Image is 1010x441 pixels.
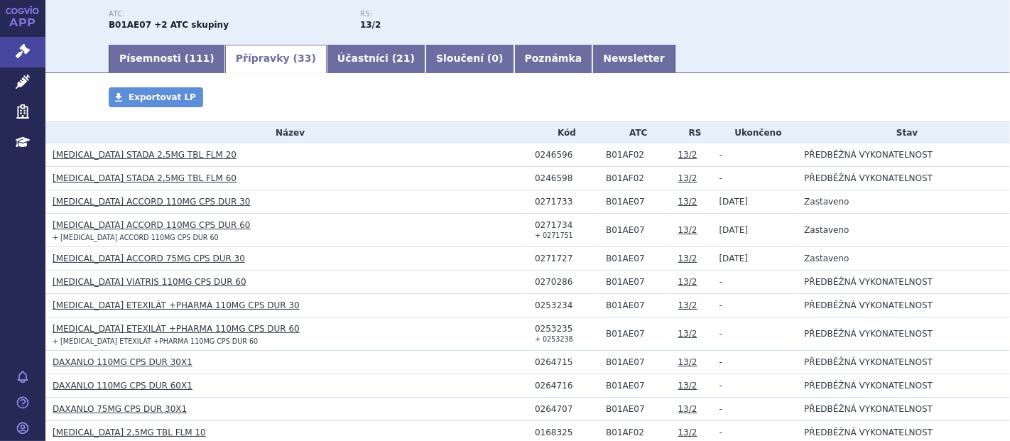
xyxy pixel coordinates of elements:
a: 13/2 [678,329,697,339]
th: Stav [797,122,1010,143]
strong: léčiva k terapii nebo k profylaxi tromboembolických onemocnění, přímé inhibitory faktoru Xa a tro... [360,20,381,30]
span: - [720,381,722,391]
div: 0246598 [535,173,599,183]
td: DABIGATRAN-ETEXILÁT [599,247,670,271]
th: Ukončeno [712,122,798,143]
strong: +2 ATC skupiny [154,20,229,30]
a: 13/2 [678,173,697,183]
a: [MEDICAL_DATA] ETEXILÁT +PHARMA 110MG CPS DUR 60 [53,324,300,334]
div: 0168325 [535,428,599,437]
span: 111 [189,53,210,64]
span: [DATE] [720,225,749,235]
td: APIXABAN [599,167,670,190]
div: 0264716 [535,381,599,391]
a: [MEDICAL_DATA] ETEXILÁT +PHARMA 110MG CPS DUR 30 [53,300,300,310]
a: 13/2 [678,225,697,235]
span: [DATE] [720,197,749,207]
span: - [720,428,722,437]
td: DABIGATRAN-ETEXILÁT [599,317,670,351]
div: 0271734 [535,220,599,230]
td: Zastaveno [797,190,1010,214]
a: 13/2 [678,254,697,263]
a: 13/2 [678,197,697,207]
p: RS: [360,10,597,18]
a: 13/2 [678,381,697,391]
a: [MEDICAL_DATA] VIATRIS 110MG CPS DUR 60 [53,277,246,287]
td: DABIGATRAN-ETEXILÁT [599,190,670,214]
a: [MEDICAL_DATA] ACCORD 110MG CPS DUR 30 [53,197,251,207]
td: DABIGATRAN-ETEXILÁT [599,374,670,398]
td: PŘEDBĚŽNÁ VYKONATELNOST [797,374,1010,398]
span: - [720,357,722,367]
a: [MEDICAL_DATA] 2,5MG TBL FLM 10 [53,428,206,437]
a: 13/2 [678,300,697,310]
a: 13/2 [678,428,697,437]
td: DABIGATRAN-ETEXILÁT [599,351,670,374]
th: ATC [599,122,670,143]
span: 21 [396,53,410,64]
a: Newsletter [592,45,675,73]
td: PŘEDBĚŽNÁ VYKONATELNOST [797,143,1010,167]
small: + 0253238 [535,335,573,343]
th: Kód [528,122,599,143]
span: 0 [492,53,499,64]
div: 0271727 [535,254,599,263]
div: 0246596 [535,150,599,160]
td: PŘEDBĚŽNÁ VYKONATELNOST [797,317,1010,351]
div: 0270286 [535,277,599,287]
td: Zastaveno [797,247,1010,271]
td: PŘEDBĚŽNÁ VYKONATELNOST [797,271,1010,294]
div: 0271733 [535,197,599,207]
a: 13/2 [678,150,697,160]
p: ATC: [109,10,346,18]
span: - [720,329,722,339]
span: - [720,300,722,310]
a: Písemnosti (111) [109,45,225,73]
strong: DABIGATRAN-ETEXILÁT [109,20,151,30]
a: Poznámka [514,45,593,73]
a: [MEDICAL_DATA] STADA 2,5MG TBL FLM 60 [53,173,237,183]
td: PŘEDBĚŽNÁ VYKONATELNOST [797,398,1010,421]
small: + [MEDICAL_DATA] ETEXILÁT +PHARMA 110MG CPS DUR 60 [53,337,258,345]
span: [DATE] [720,254,749,263]
td: DABIGATRAN-ETEXILÁT [599,214,670,247]
a: DAXANLO 75MG CPS DUR 30X1 [53,404,187,414]
a: Přípravky (33) [225,45,327,73]
small: + [MEDICAL_DATA] ACCORD 110MG CPS DUR 60 [53,234,219,241]
a: Sloučení (0) [425,45,514,73]
td: PŘEDBĚŽNÁ VYKONATELNOST [797,294,1010,317]
td: APIXABAN [599,143,670,167]
th: Název [45,122,528,143]
a: DAXANLO 110MG CPS DUR 30X1 [53,357,192,367]
td: DABIGATRAN-ETEXILÁT [599,271,670,294]
span: - [720,173,722,183]
td: Zastaveno [797,214,1010,247]
th: RS [671,122,712,143]
a: DAXANLO 110MG CPS DUR 60X1 [53,381,192,391]
div: 0264715 [535,357,599,367]
div: 0253235 [535,324,599,334]
td: PŘEDBĚŽNÁ VYKONATELNOST [797,351,1010,374]
a: [MEDICAL_DATA] STADA 2,5MG TBL FLM 20 [53,150,237,160]
div: 0264707 [535,404,599,414]
td: DABIGATRAN-ETEXILÁT [599,294,670,317]
span: Exportovat LP [129,92,196,102]
div: 0253234 [535,300,599,310]
a: Účastníci (21) [327,45,425,73]
span: - [720,404,722,414]
a: 13/2 [678,357,697,367]
span: - [720,277,722,287]
small: + 0271751 [535,232,573,239]
a: Exportovat LP [109,87,203,107]
span: - [720,150,722,160]
a: [MEDICAL_DATA] ACCORD 75MG CPS DUR 30 [53,254,245,263]
span: 33 [298,53,311,64]
a: 13/2 [678,404,697,414]
td: PŘEDBĚŽNÁ VYKONATELNOST [797,167,1010,190]
a: 13/2 [678,277,697,287]
td: DABIGATRAN-ETEXILÁT [599,398,670,421]
a: [MEDICAL_DATA] ACCORD 110MG CPS DUR 60 [53,220,251,230]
